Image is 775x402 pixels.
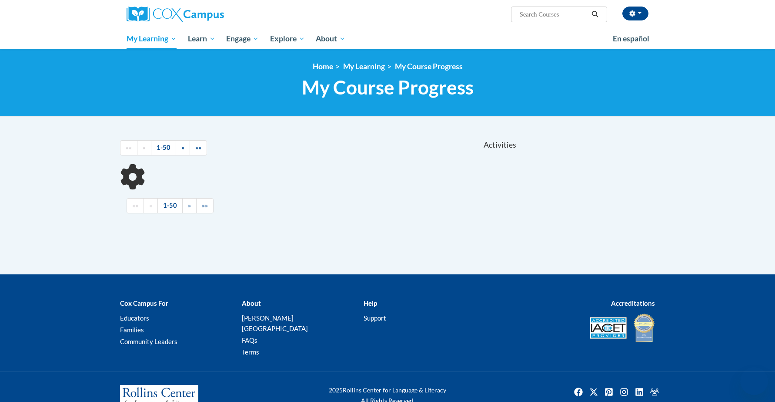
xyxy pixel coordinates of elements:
a: En español [607,30,655,48]
a: Explore [264,29,311,49]
a: Learn [182,29,221,49]
span: » [181,144,184,151]
a: Facebook Group [648,385,661,399]
a: Educators [120,314,149,322]
span: My Learning [127,34,177,44]
img: Instagram icon [617,385,631,399]
a: Families [120,326,144,334]
span: «« [132,202,138,209]
a: [PERSON_NAME][GEOGRAPHIC_DATA] [242,314,308,332]
img: Facebook group icon [648,385,661,399]
span: Activities [484,140,516,150]
a: Previous [144,198,158,213]
span: En español [613,34,649,43]
a: Engage [220,29,264,49]
b: Accreditations [611,299,655,307]
a: Support [364,314,386,322]
input: Search Courses [519,9,588,20]
a: Begining [127,198,144,213]
img: Pinterest icon [602,385,616,399]
a: Next [176,140,190,155]
a: Linkedin [632,385,646,399]
span: « [143,144,146,151]
img: Facebook icon [571,385,585,399]
a: Community Leaders [120,338,177,345]
span: Explore [270,34,305,44]
a: About [311,29,351,49]
button: Search [588,9,601,20]
a: 1-50 [151,140,176,155]
b: Cox Campus For [120,299,168,307]
img: Twitter icon [587,385,601,399]
span: » [188,202,191,209]
img: LinkedIn icon [632,385,646,399]
span: Engage [226,34,259,44]
a: End [190,140,207,155]
a: Pinterest [602,385,616,399]
img: Accredited IACET® Provider [590,317,627,339]
a: My Learning [121,29,182,49]
span: 2025 [329,386,343,394]
a: End [196,198,214,213]
b: Help [364,299,377,307]
b: About [242,299,261,307]
a: Previous [137,140,151,155]
a: Home [313,62,333,71]
img: IDA® Accredited [633,313,655,343]
span: About [316,34,345,44]
a: Next [182,198,197,213]
span: «« [126,144,132,151]
a: My Learning [343,62,385,71]
iframe: Button to launch messaging window [740,367,768,395]
span: »» [195,144,201,151]
a: Instagram [617,385,631,399]
button: Account Settings [622,7,648,20]
a: Begining [120,140,137,155]
a: Cox Campus [127,7,292,22]
span: My Course Progress [302,76,474,99]
a: Terms [242,348,259,356]
a: Twitter [587,385,601,399]
a: My Course Progress [395,62,463,71]
a: Facebook [571,385,585,399]
span: « [149,202,152,209]
span: Learn [188,34,215,44]
span: »» [202,202,208,209]
a: FAQs [242,336,257,344]
div: Main menu [114,29,661,49]
a: 1-50 [157,198,183,213]
img: Cox Campus [127,7,224,22]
